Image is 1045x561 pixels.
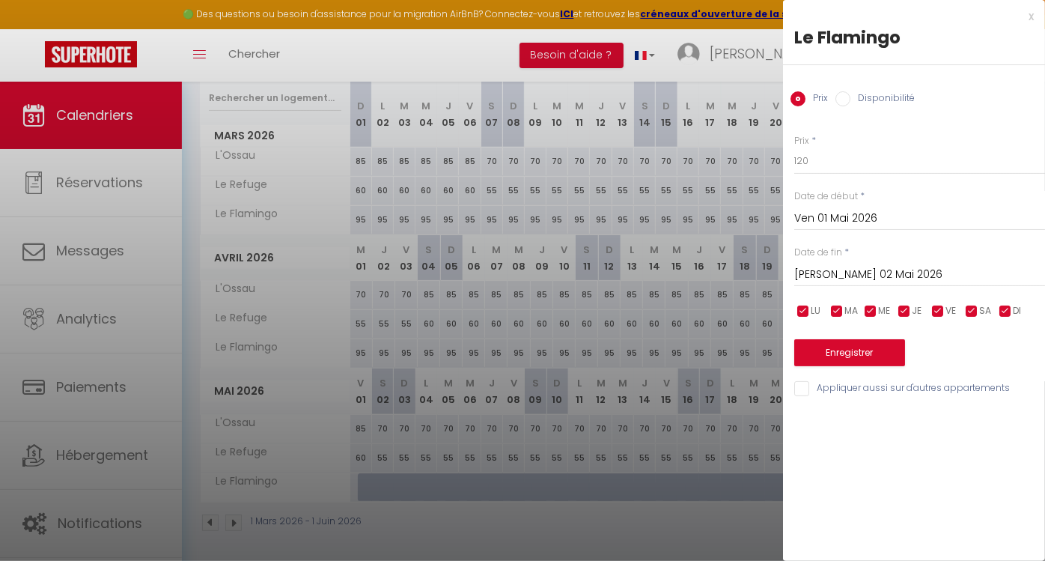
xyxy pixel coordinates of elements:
label: Prix [794,134,809,148]
span: ME [878,304,890,318]
label: Disponibilité [850,91,915,108]
div: Le Flamingo [794,25,1034,49]
div: x [783,7,1034,25]
label: Date de début [794,189,858,204]
label: Prix [805,91,828,108]
span: SA [979,304,991,318]
span: LU [811,304,820,318]
label: Date de fin [794,246,842,260]
span: DI [1013,304,1021,318]
span: MA [844,304,858,318]
span: JE [912,304,921,318]
button: Enregistrer [794,339,905,366]
span: VE [945,304,956,318]
button: Ouvrir le widget de chat LiveChat [12,6,57,51]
